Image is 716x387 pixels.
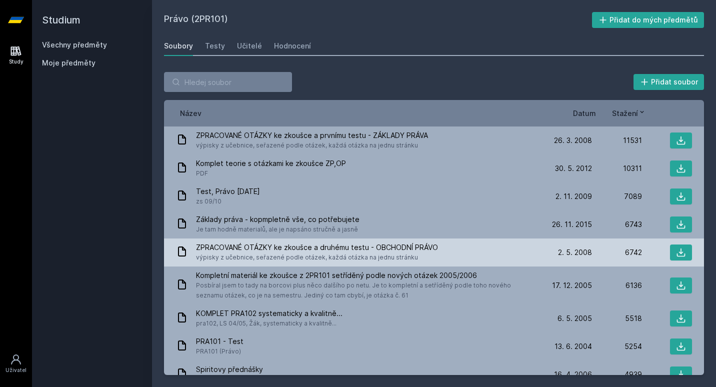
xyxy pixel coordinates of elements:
div: 6136 [592,280,642,290]
button: Datum [573,108,596,118]
span: zs 09/10 [196,196,260,206]
a: Study [2,40,30,70]
button: Stažení [612,108,646,118]
h2: Právo (2PR101) [164,12,592,28]
span: nejnovější doplněné vydání z borce [196,374,302,384]
button: Název [180,108,201,118]
span: 17. 12. 2005 [552,280,592,290]
button: Přidat soubor [633,74,704,90]
span: 26. 3. 2008 [554,135,592,145]
a: Soubory [164,36,193,56]
div: 11531 [592,135,642,145]
div: 6742 [592,247,642,257]
div: Study [9,58,23,65]
span: pra102, LS 04/05, Žák, systematicky a kvalitně... [196,318,342,328]
span: Kompletní materiál ke zkoušce z 2PR101 setříděný podle nových otázek 2005/2006 [196,270,538,280]
span: ZPRACOVANÉ OTÁZKY ke zkoušce a druhému testu - OBCHODNÍ PRÁVO [196,242,438,252]
div: 4939 [592,369,642,379]
a: Uživatel [2,348,30,379]
span: Základy práva - kopmpletně vše, co potřebujete [196,214,359,224]
span: 2. 5. 2008 [558,247,592,257]
span: PRA101 (Právo) [196,346,243,356]
div: Soubory [164,41,193,51]
span: 6. 5. 2005 [557,313,592,323]
span: 30. 5. 2012 [555,163,592,173]
span: Komplet teorie s otázkami ke zkoušce ZP,OP [196,158,346,168]
span: 16. 4. 2006 [554,369,592,379]
div: Učitelé [237,41,262,51]
div: Hodnocení [274,41,311,51]
span: Stažení [612,108,638,118]
span: 26. 11. 2015 [552,219,592,229]
div: 5254 [592,341,642,351]
a: Testy [205,36,225,56]
div: 6743 [592,219,642,229]
div: Uživatel [5,366,26,374]
span: Test, Právo [DATE] [196,186,260,196]
span: 2. 11. 2009 [555,191,592,201]
a: Všechny předměty [42,40,107,49]
a: Učitelé [237,36,262,56]
button: Přidat do mých předmětů [592,12,704,28]
span: ZPRACOVANÉ OTÁZKY ke zkoušce a prvnímu testu - ZÁKLADY PRÁVA [196,130,428,140]
span: Spiritovy přednášky [196,364,302,374]
span: Posbíral jsem to tady na borcovi plus něco dalšího po netu. Je to kompletní a setříděný podle toh... [196,280,538,300]
div: 10311 [592,163,642,173]
span: výpisky z učebnice, seřazené podle otázek, každá otázka na jednu stránku [196,140,428,150]
span: PRA101 - Test [196,336,243,346]
span: KOMPLET PRA102 systematicky a kvalitně... [196,308,342,318]
span: Je tam hodně materialů, ale je napsáno stručně a jasně [196,224,359,234]
span: výpisky z učebnice, seřazené podle otázek, každá otázka na jednu stránku [196,252,438,262]
span: Moje předměty [42,58,95,68]
span: 13. 6. 2004 [554,341,592,351]
div: Testy [205,41,225,51]
div: 5518 [592,313,642,323]
input: Hledej soubor [164,72,292,92]
a: Hodnocení [274,36,311,56]
div: 7089 [592,191,642,201]
span: PDF [196,168,346,178]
